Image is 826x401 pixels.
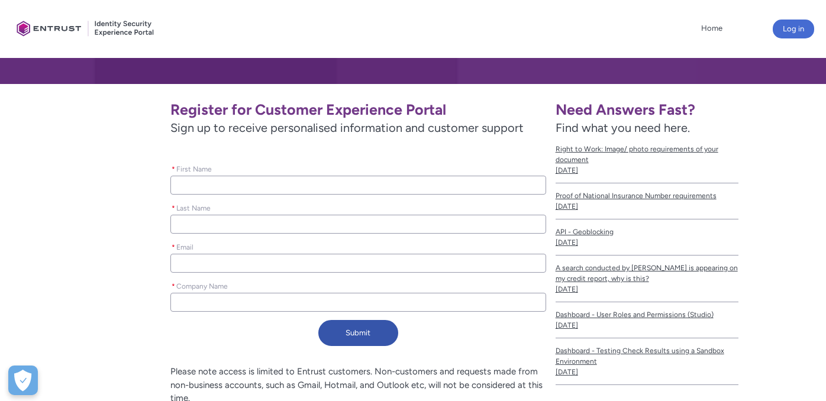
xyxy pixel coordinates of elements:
button: Log in [773,20,814,38]
button: Open Preferences [8,366,38,395]
abbr: required [172,243,175,251]
div: Cookie Preferences [8,366,38,395]
lightning-formatted-date-time: [DATE] [556,321,578,329]
span: Proof of National Insurance Number requirements [556,190,738,201]
span: Sign up to receive personalised information and customer support [170,119,546,137]
lightning-formatted-date-time: [DATE] [556,368,578,376]
lightning-formatted-date-time: [DATE] [556,285,578,293]
span: Dashboard - Testing Check Results using a Sandbox Environment [556,345,738,367]
abbr: required [172,204,175,212]
span: Find what you need here. [556,121,690,135]
label: Last Name [170,200,215,214]
a: API - Geoblocking[DATE] [556,219,738,256]
a: A search conducted by [PERSON_NAME] is appearing on my credit report, why is this?[DATE] [556,256,738,302]
a: Right to Work: Image/ photo requirements of your document[DATE] [556,137,738,183]
abbr: required [172,282,175,290]
label: Email [170,240,198,253]
a: Dashboard - User Roles and Permissions (Studio)[DATE] [556,302,738,338]
a: Proof of National Insurance Number requirements[DATE] [556,183,738,219]
span: Right to Work: Image/ photo requirements of your document [556,144,738,165]
h1: Need Answers Fast? [556,101,738,119]
label: Company Name [170,279,233,292]
h1: Register for Customer Experience Portal [170,101,546,119]
lightning-formatted-date-time: [DATE] [556,202,578,211]
a: Home [698,20,725,37]
span: A search conducted by [PERSON_NAME] is appearing on my credit report, why is this? [556,263,738,284]
button: Submit [318,320,398,346]
lightning-formatted-date-time: [DATE] [556,166,578,174]
abbr: required [172,165,175,173]
span: Dashboard - User Roles and Permissions (Studio) [556,309,738,320]
label: First Name [170,161,217,174]
lightning-formatted-date-time: [DATE] [556,238,578,247]
span: API - Geoblocking [556,227,738,237]
a: Dashboard - Testing Check Results using a Sandbox Environment[DATE] [556,338,738,385]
